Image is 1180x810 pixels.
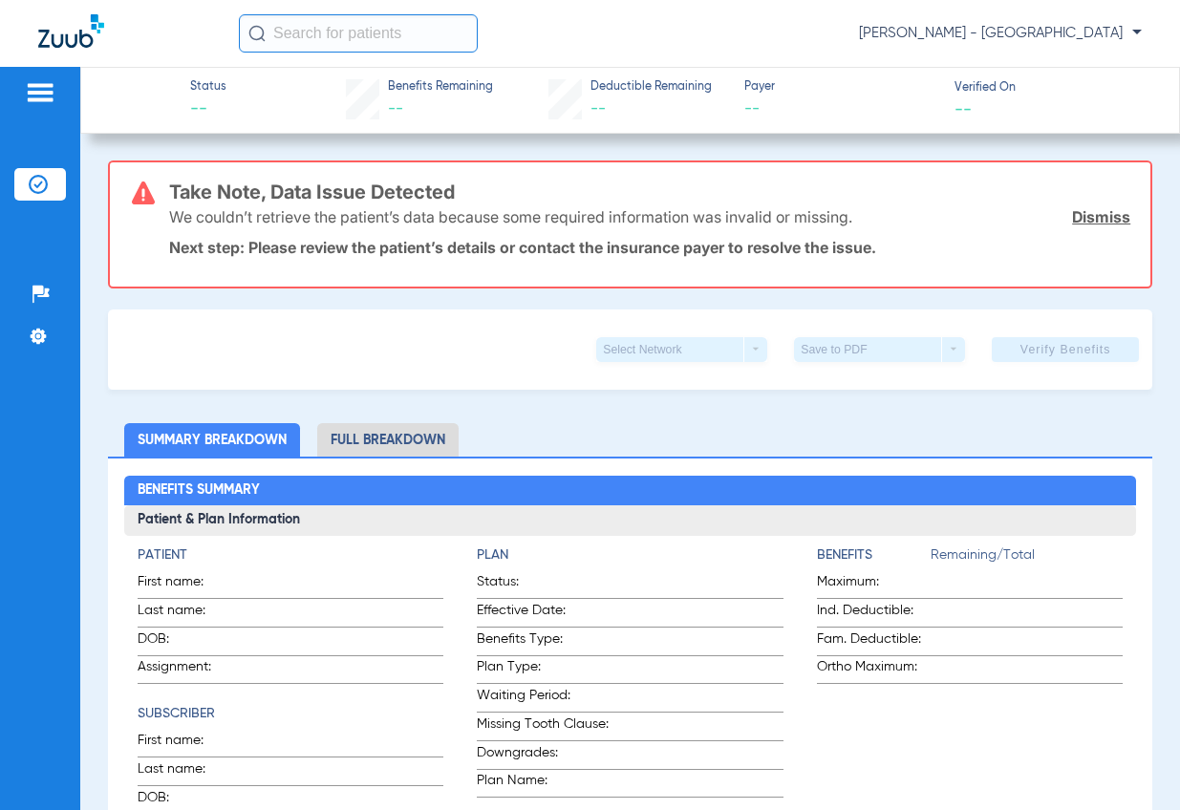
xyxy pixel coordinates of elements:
span: DOB: [138,629,231,655]
span: Last name: [138,759,231,785]
span: Plan Name: [477,771,617,797]
span: First name: [138,572,231,598]
span: Maximum: [817,572,931,598]
span: Benefits Type: [477,629,617,655]
span: Assignment: [138,657,231,683]
img: hamburger-icon [25,81,55,104]
span: -- [744,97,938,121]
span: Waiting Period: [477,686,617,712]
span: Last name: [138,601,231,627]
span: Fam. Deductible: [817,629,931,655]
span: Status [190,79,226,96]
span: Verified On [955,80,1148,97]
h4: Plan [477,545,783,565]
h4: Subscriber [138,704,443,724]
img: Zuub Logo [38,14,104,48]
span: -- [388,101,403,117]
span: Effective Date: [477,601,617,627]
span: First name: [138,731,231,757]
span: Downgrades: [477,743,617,769]
span: Status: [477,572,617,598]
span: Remaining/Total [931,545,1123,572]
h4: Benefits [817,545,931,565]
h3: Patient & Plan Information [124,505,1135,536]
span: [PERSON_NAME] - [GEOGRAPHIC_DATA] [859,24,1142,43]
span: -- [955,98,972,118]
li: Summary Breakdown [124,423,300,457]
p: Next step: Please review the patient’s details or contact the insurance payer to resolve the issue. [169,238,1130,257]
span: Benefits Remaining [388,79,493,96]
a: Dismiss [1072,207,1130,226]
span: Ind. Deductible: [817,601,931,627]
li: Full Breakdown [317,423,459,457]
h4: Patient [138,545,443,565]
img: Search Icon [248,25,266,42]
span: Missing Tooth Clause: [477,714,617,740]
span: Ortho Maximum: [817,657,931,683]
span: -- [190,97,226,121]
h3: Take Note, Data Issue Detected [169,182,1130,202]
img: error-icon [132,181,155,204]
h2: Benefits Summary [124,476,1135,506]
p: We couldn’t retrieve the patient’s data because some required information was invalid or missing. [169,207,852,226]
app-breakdown-title: Benefits [817,545,931,572]
span: Deductible Remaining [590,79,712,96]
span: Plan Type: [477,657,617,683]
span: Payer [744,79,938,96]
input: Search for patients [239,14,478,53]
span: -- [590,101,606,117]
